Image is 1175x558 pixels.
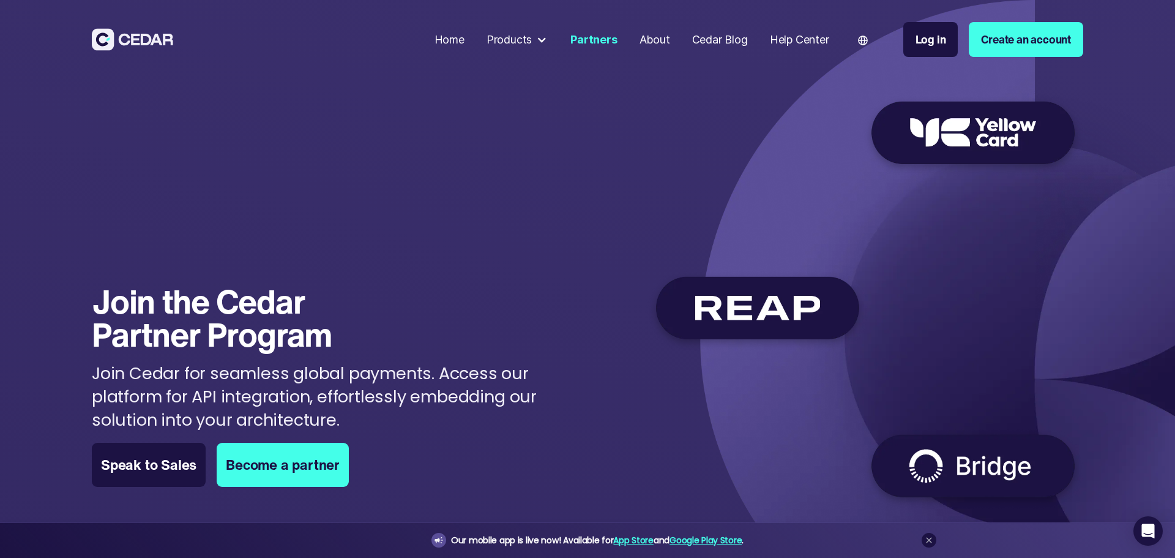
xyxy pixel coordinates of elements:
[451,533,744,548] div: Our mobile app is live now! Available for and .
[481,26,554,53] div: Products
[434,535,444,545] img: announcement
[634,25,676,54] a: About
[687,25,753,54] a: Cedar Blog
[435,31,464,48] div: Home
[487,31,532,48] div: Products
[670,534,742,546] a: Google Play Store
[1133,516,1163,546] div: Open Intercom Messenger
[916,31,946,48] div: Log in
[92,285,392,351] h1: Join the Cedar Partner Program
[858,36,868,45] img: world icon
[969,22,1083,57] a: Create an account
[217,443,349,487] a: Become a partner
[570,31,617,48] div: Partners
[613,534,653,546] a: App Store
[692,31,748,48] div: Cedar Blog
[92,362,592,431] p: Join Cedar for seamless global payments. Access our platform for API integration, effortlessly em...
[92,443,206,487] a: Speak to Sales
[903,22,958,57] a: Log in
[640,31,670,48] div: About
[770,31,829,48] div: Help Center
[565,25,622,54] a: Partners
[429,25,470,54] a: Home
[764,25,835,54] a: Help Center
